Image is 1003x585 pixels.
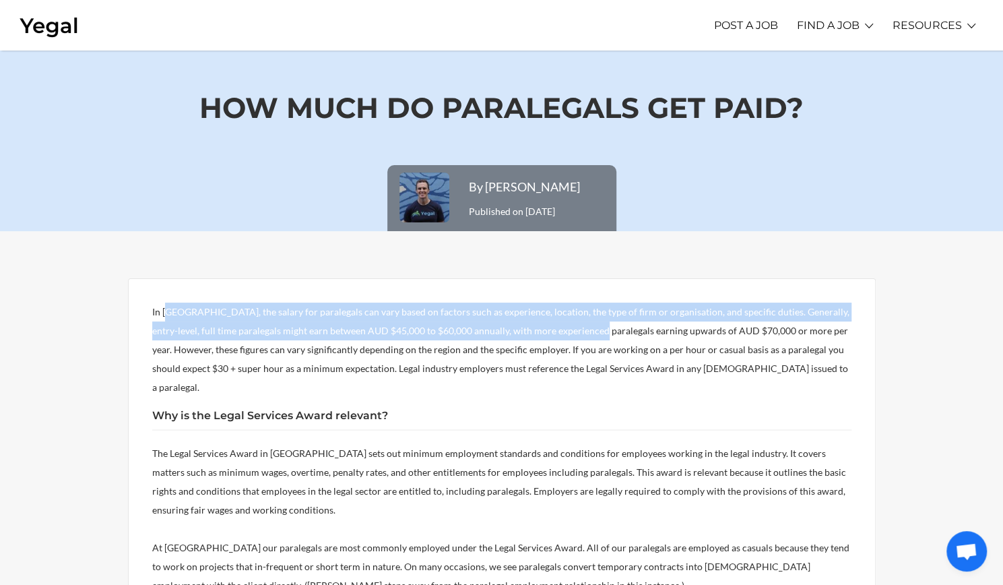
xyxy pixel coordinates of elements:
[152,306,849,393] span: In [GEOGRAPHIC_DATA], the salary for paralegals can vary based on factors such as experience, loc...
[797,7,860,44] a: FIND A JOB
[152,448,846,516] span: The Legal Services Award in [GEOGRAPHIC_DATA] sets out minimum employment standards and condition...
[893,7,962,44] a: RESOURCES
[469,179,580,194] a: By [PERSON_NAME]
[946,531,987,572] a: Open chat
[397,171,451,224] img: Photo
[469,179,580,217] span: Published on [DATE]
[100,51,903,165] h1: How Much Do Paralegals Get Paid?
[152,410,851,431] h2: Why is the Legal Services Award relevant?
[714,7,778,44] a: POST A JOB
